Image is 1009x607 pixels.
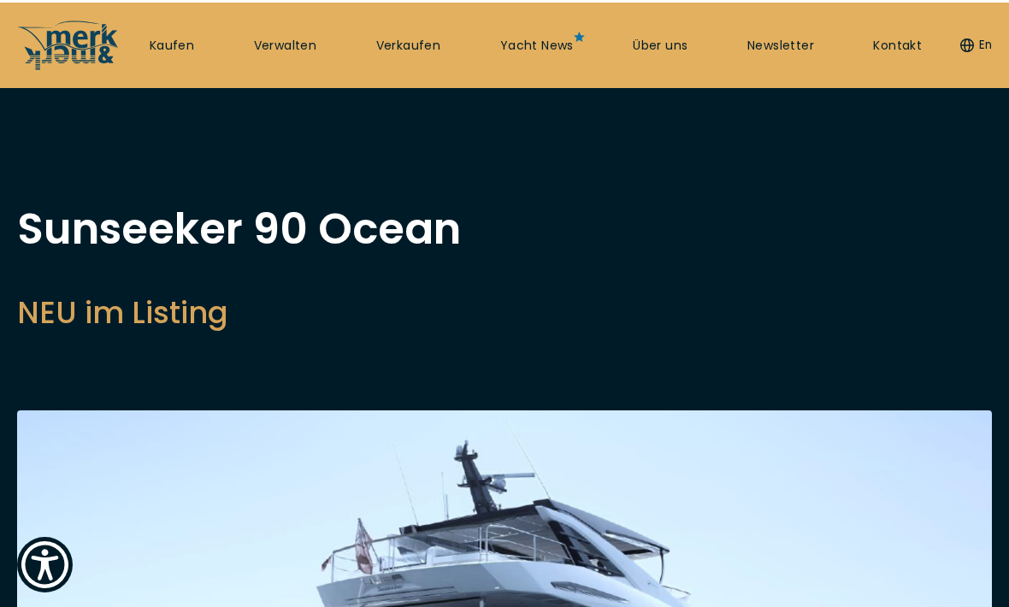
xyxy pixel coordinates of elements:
a: Yacht News [500,35,574,52]
h1: Sunseeker 90 Ocean [17,205,461,248]
a: Verwalten [254,35,317,52]
a: Kaufen [150,35,194,52]
a: Kontakt [873,35,922,52]
button: En [960,34,992,51]
a: Newsletter [747,35,814,52]
a: Über uns [633,35,687,52]
button: Show Accessibility Preferences [17,534,73,590]
a: Verkaufen [376,35,441,52]
h2: NEU im Listing [17,289,461,331]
